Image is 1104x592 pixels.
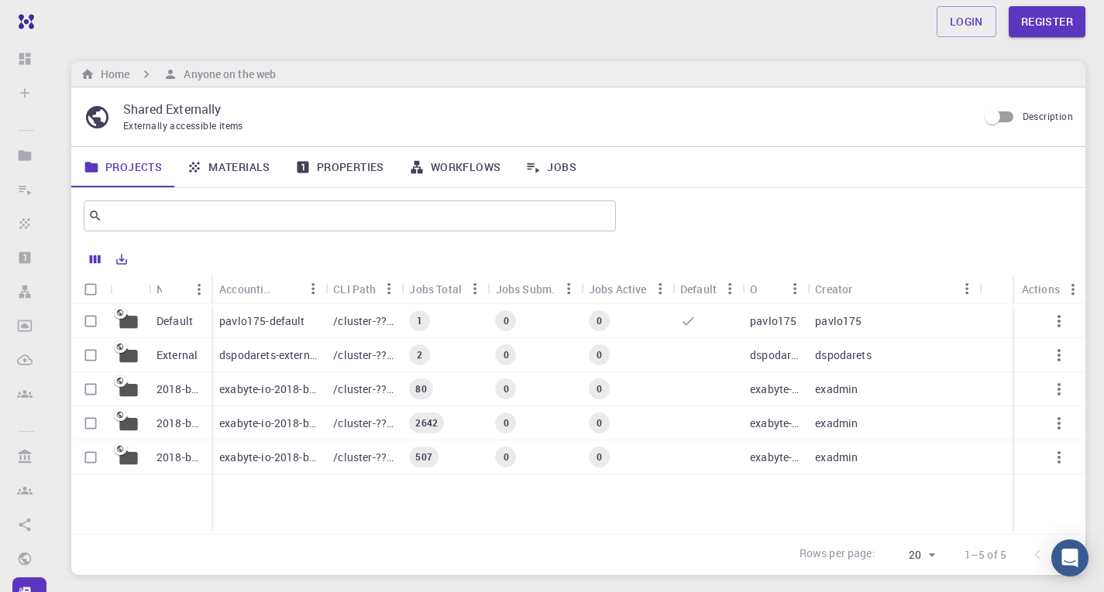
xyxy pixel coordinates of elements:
button: Export [108,247,135,272]
p: /cluster-???-home/pavlo175/pavlo175-default [333,313,394,329]
a: Projects [71,147,174,187]
button: Menu [463,276,488,301]
p: pavlo175 [750,313,796,329]
p: exabyte-io [750,450,800,465]
div: Open Intercom Messenger [1051,539,1089,577]
button: Menu [1061,277,1085,302]
p: exabyte-io-2018-bg-study-phase-i-ph [219,382,318,397]
div: Jobs Total [401,274,487,304]
p: 2018-bg-study-phase-I [156,450,204,465]
h6: Anyone on the web [177,66,276,83]
h6: Home [95,66,129,83]
button: Menu [187,277,212,302]
div: Name [149,274,212,304]
span: 0 [497,450,515,464]
div: Jobs Total [409,274,462,304]
span: 0 [590,314,608,327]
p: exadmin [815,450,858,465]
nav: breadcrumb [77,66,279,83]
p: pavlo175 [815,313,862,329]
p: exabyte-io [750,416,800,431]
div: Actions [1022,274,1060,304]
p: exabyte-io-2018-bg-study-phase-i [219,450,318,465]
div: Default [680,274,717,304]
a: Properties [283,147,397,187]
div: Icon [110,274,149,304]
span: 0 [497,382,515,395]
a: Register [1009,6,1085,37]
p: 2018-bg-study-phase-i-ph [156,382,204,397]
button: Menu [717,276,742,301]
a: Login [937,6,996,37]
p: Default [156,313,193,329]
div: Accounting slug [212,274,325,304]
div: Owner [742,274,807,304]
p: 1–5 of 5 [965,547,1006,563]
div: Default [672,274,742,304]
div: Jobs Subm. [488,274,581,304]
div: CLI Path [325,274,401,304]
div: 20 [882,544,940,566]
img: logo [12,14,34,29]
button: Menu [377,276,401,301]
span: 0 [590,348,608,361]
div: CLI Path [333,274,376,304]
p: 2018-bg-study-phase-III [156,416,204,431]
p: exadmin [815,416,858,431]
button: Sort [162,277,187,302]
div: Name [156,274,162,304]
p: Shared Externally [123,100,965,118]
button: Menu [648,276,672,301]
p: /cluster-???-share/groups/exabyte-io/exabyte-io-2018-bg-study-phase-i-ph [333,382,394,397]
p: exabyte-io [750,382,800,397]
p: exabyte-io-2018-bg-study-phase-iii [219,416,318,431]
p: dspodarets [750,347,800,363]
button: Sort [758,276,782,301]
p: exadmin [815,382,858,397]
button: Menu [954,276,979,301]
button: Sort [852,276,877,301]
p: /cluster-???-share/groups/exabyte-io/exabyte-io-2018-bg-study-phase-iii [333,416,394,431]
div: Jobs Subm. [496,274,555,304]
span: 0 [590,382,608,395]
div: Jobs Active [589,274,647,304]
span: 2642 [409,416,444,429]
p: /cluster-???-share/groups/exabyte-io/exabyte-io-2018-bg-study-phase-i [333,450,394,465]
span: 0 [497,348,515,361]
button: Menu [301,276,325,301]
button: Menu [556,276,581,301]
button: Columns [82,247,108,272]
div: Creator [815,274,852,304]
p: /cluster-???-home/dspodarets/dspodarets-external [333,347,394,363]
p: dspodarets-external [219,347,318,363]
span: Externally accessible items [123,119,243,132]
a: Materials [174,147,283,187]
div: Jobs Active [581,274,672,304]
span: 0 [497,416,515,429]
span: 0 [590,416,608,429]
span: 0 [590,450,608,464]
a: Workflows [397,147,514,187]
p: Rows per page: [800,546,875,563]
a: Jobs [513,147,589,187]
div: Creator [807,274,979,304]
p: dspodarets [815,347,872,363]
div: Actions [1014,274,1085,304]
span: 2 [411,348,428,361]
span: 1 [411,314,428,327]
div: Accounting slug [219,274,276,304]
p: pavlo175-default [219,313,304,329]
span: 507 [409,450,438,464]
span: 80 [409,382,432,395]
p: External [156,347,198,363]
span: Description [1023,110,1073,122]
div: Owner [750,274,758,304]
button: Menu [782,276,807,301]
button: Sort [276,276,301,301]
span: 0 [497,314,515,327]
